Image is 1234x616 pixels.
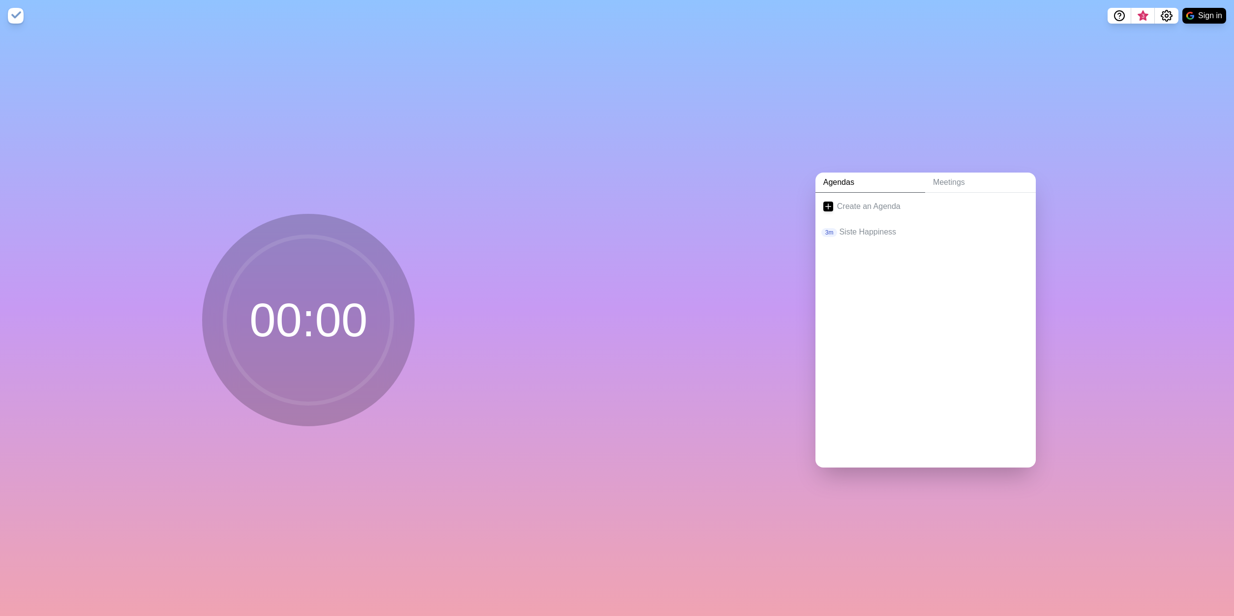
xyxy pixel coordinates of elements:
button: What’s new [1131,8,1155,24]
button: Settings [1155,8,1178,24]
img: timeblocks logo [8,8,24,24]
a: Create an Agenda [815,193,1036,220]
p: Siste Happiness [839,226,1027,238]
span: 3 [1139,12,1147,20]
button: Sign in [1182,8,1226,24]
button: Help [1108,8,1131,24]
p: 3m [821,228,838,237]
a: Meetings [925,173,1036,193]
a: Agendas [815,173,925,193]
img: google logo [1186,12,1194,20]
